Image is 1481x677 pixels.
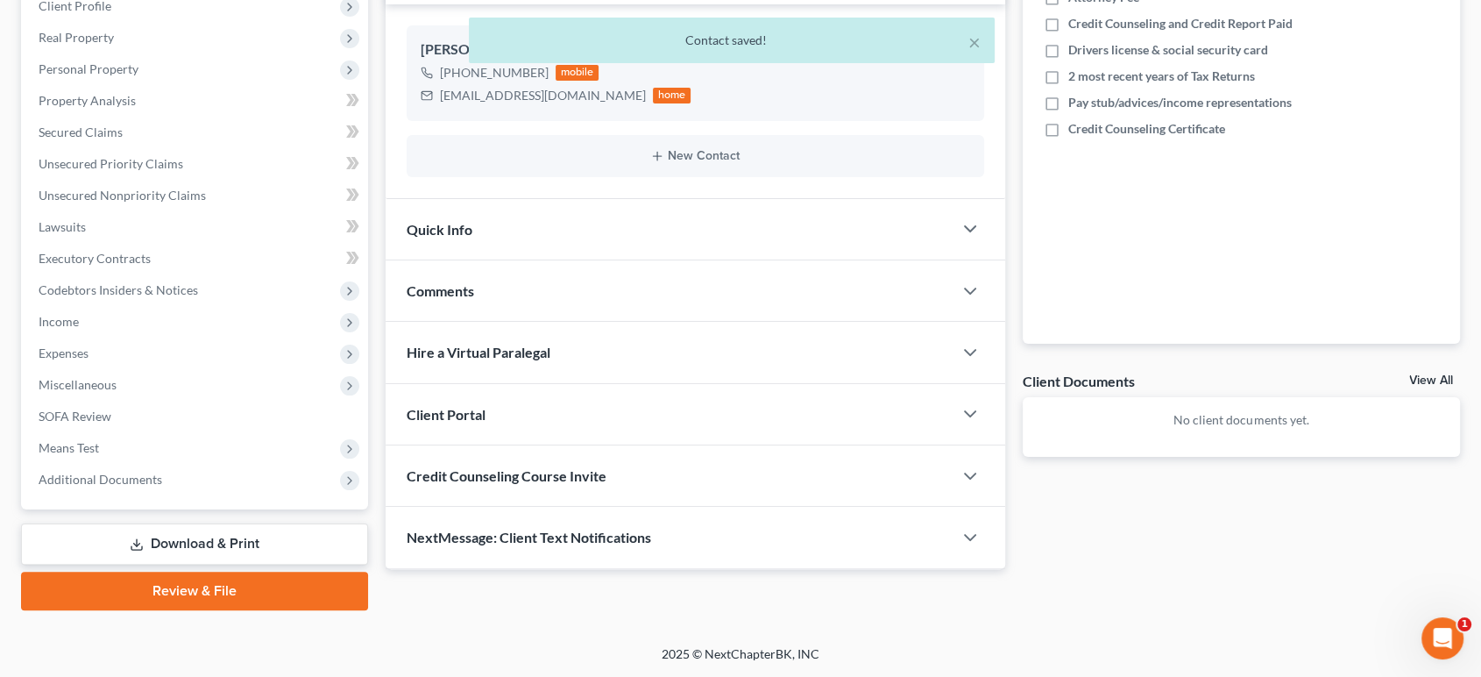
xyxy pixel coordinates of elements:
[1068,94,1292,111] span: Pay stub/advices/income representations
[1068,120,1225,138] span: Credit Counseling Certificate
[39,314,79,329] span: Income
[407,344,550,360] span: Hire a Virtual Paralegal
[39,251,151,266] span: Executory Contracts
[25,211,368,243] a: Lawsuits
[407,282,474,299] span: Comments
[39,472,162,487] span: Additional Documents
[241,645,1240,677] div: 2025 © NextChapterBK, INC
[39,93,136,108] span: Property Analysis
[407,467,606,484] span: Credit Counseling Course Invite
[25,243,368,274] a: Executory Contracts
[483,32,981,49] div: Contact saved!
[25,117,368,148] a: Secured Claims
[21,524,368,565] a: Download & Print
[407,221,472,238] span: Quick Info
[39,282,198,297] span: Codebtors Insiders & Notices
[653,88,691,103] div: home
[25,148,368,180] a: Unsecured Priority Claims
[39,219,86,234] span: Lawsuits
[440,87,646,104] div: [EMAIL_ADDRESS][DOMAIN_NAME]
[407,529,651,545] span: NextMessage: Client Text Notifications
[25,180,368,211] a: Unsecured Nonpriority Claims
[407,406,485,423] span: Client Portal
[556,65,599,81] div: mobile
[21,572,368,610] a: Review & File
[1023,372,1135,390] div: Client Documents
[39,409,111,424] span: SOFA Review
[1409,374,1453,387] a: View All
[39,61,138,76] span: Personal Property
[1068,68,1255,85] span: 2 most recent years of Tax Returns
[39,377,117,392] span: Miscellaneous
[25,401,368,432] a: SOFA Review
[39,440,99,455] span: Means Test
[39,125,123,139] span: Secured Claims
[968,32,981,53] button: ×
[39,156,183,171] span: Unsecured Priority Claims
[1457,617,1471,631] span: 1
[1068,15,1293,32] span: Credit Counseling and Credit Report Paid
[421,149,970,163] button: New Contact
[39,188,206,203] span: Unsecured Nonpriority Claims
[1421,617,1463,659] iframe: Intercom live chat
[1037,411,1446,429] p: No client documents yet.
[440,64,549,82] div: [PHONE_NUMBER]
[39,346,89,360] span: Expenses
[25,85,368,117] a: Property Analysis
